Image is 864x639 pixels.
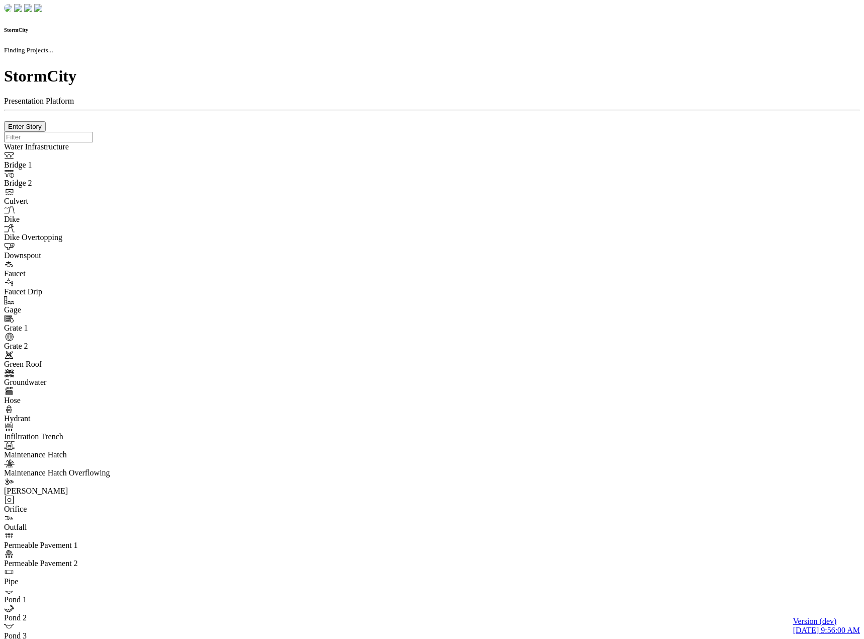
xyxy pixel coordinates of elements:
h6: StormCity [4,27,860,33]
button: Enter Story [4,121,46,132]
div: Dike [4,215,141,224]
div: Green Roof [4,360,141,369]
div: Bridge 1 [4,161,141,170]
a: Version (dev) [DATE] 9:56:00 AM [793,617,860,635]
div: Gage [4,305,141,314]
div: [PERSON_NAME] [4,487,141,496]
div: Pond 2 [4,613,141,622]
small: Finding Projects... [4,46,53,54]
div: Faucet Drip [4,287,141,296]
img: chi-fish-blink.png [34,4,42,12]
div: Infiltration Trench [4,432,141,441]
div: Pond 1 [4,595,141,604]
div: Outfall [4,523,141,532]
div: Downspout [4,251,141,260]
div: Grate 1 [4,324,141,333]
div: Bridge 2 [4,179,141,188]
h1: StormCity [4,67,860,86]
div: Permeable Pavement 2 [4,559,141,568]
div: Permeable Pavement 1 [4,541,141,550]
div: Orifice [4,505,141,514]
img: chi-fish-up.png [24,4,32,12]
img: chi-fish-down.png [14,4,22,12]
div: Pipe [4,577,141,586]
span: Presentation Platform [4,97,74,105]
img: chi-fish-up.png [4,4,12,12]
div: Dike Overtopping [4,233,141,242]
div: Maintenance Hatch [4,450,141,459]
div: Culvert [4,197,141,206]
div: Grate 2 [4,342,141,351]
div: Hose [4,396,141,405]
div: Maintenance Hatch Overflowing [4,468,141,477]
div: Faucet [4,269,141,278]
div: Hydrant [4,414,141,423]
input: Filter [4,132,93,142]
span: [DATE] 9:56:00 AM [793,626,860,634]
div: Water Infrastructure [4,142,141,151]
div: Groundwater [4,378,141,387]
